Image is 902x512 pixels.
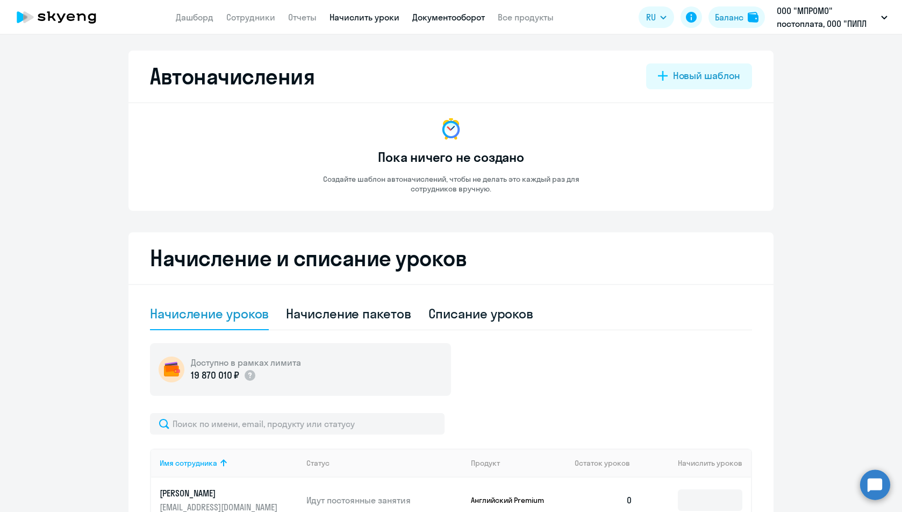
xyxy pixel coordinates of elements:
button: RU [639,6,674,28]
p: [PERSON_NAME] [160,487,280,499]
p: ООО "МПРОМО" постоплата, ООО "ПИПЛ МЕДИА ПРОДАКШЕН" [777,4,877,30]
img: balance [748,12,758,23]
a: Сотрудники [226,12,275,23]
th: Начислить уроков [641,449,751,478]
div: Баланс [715,11,743,24]
div: Списание уроков [428,305,534,322]
div: Начисление пакетов [286,305,411,322]
a: Все продукты [498,12,554,23]
p: 19 870 010 ₽ [191,368,239,382]
a: Начислить уроки [330,12,399,23]
div: Новый шаблон [673,69,740,83]
a: Дашборд [176,12,213,23]
div: Начисление уроков [150,305,269,322]
button: Новый шаблон [646,63,752,89]
a: Документооборот [412,12,485,23]
p: Идут постоянные занятия [306,494,462,506]
h3: Пока ничего не создано [378,148,524,166]
h2: Автоначисления [150,63,314,89]
p: Создайте шаблон автоначислений, чтобы не делать это каждый раз для сотрудников вручную. [300,174,602,194]
div: Статус [306,458,330,468]
div: Продукт [471,458,500,468]
input: Поиск по имени, email, продукту или статусу [150,413,445,435]
button: ООО "МПРОМО" постоплата, ООО "ПИПЛ МЕДИА ПРОДАКШЕН" [771,4,893,30]
img: no-data [438,116,464,142]
h2: Начисление и списание уроков [150,245,752,271]
span: Остаток уроков [575,458,630,468]
div: Продукт [471,458,567,468]
button: Балансbalance [708,6,765,28]
div: Имя сотрудника [160,458,217,468]
div: Статус [306,458,462,468]
h5: Доступно в рамках лимита [191,357,301,368]
p: Английский Premium [471,495,552,505]
div: Имя сотрудника [160,458,298,468]
img: wallet-circle.png [159,357,184,382]
span: RU [646,11,656,24]
div: Остаток уроков [575,458,641,468]
a: Отчеты [288,12,317,23]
